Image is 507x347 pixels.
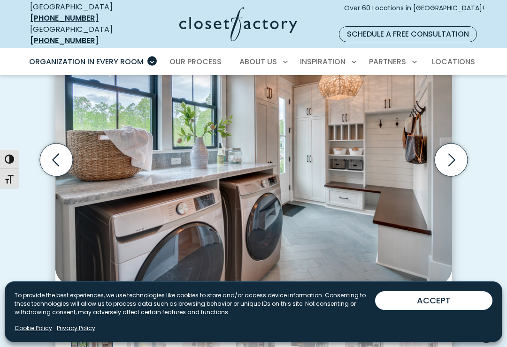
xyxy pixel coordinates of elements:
[15,291,375,317] p: To provide the best experiences, we use technologies like cookies to store and/or access device i...
[30,13,99,23] a: [PHONE_NUMBER]
[239,56,277,67] span: About Us
[169,56,222,67] span: Our Process
[344,3,484,23] span: Over 60 Locations in [GEOGRAPHIC_DATA]!
[375,291,492,310] button: ACCEPT
[431,140,471,180] button: Next slide
[30,24,132,46] div: [GEOGRAPHIC_DATA]
[30,35,99,46] a: [PHONE_NUMBER]
[339,26,477,42] a: Schedule a Free Consultation
[30,1,132,24] div: [GEOGRAPHIC_DATA]
[55,7,452,286] img: Custom laundry room and mudroom with folding station, built-in bench, coat hooks, and white shake...
[369,56,406,67] span: Partners
[179,7,297,41] img: Closet Factory Logo
[15,324,52,332] a: Cookie Policy
[57,324,95,332] a: Privacy Policy
[29,56,144,67] span: Organization in Every Room
[23,49,484,75] nav: Primary Menu
[36,140,77,180] button: Previous slide
[432,56,475,67] span: Locations
[300,56,346,67] span: Inspiration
